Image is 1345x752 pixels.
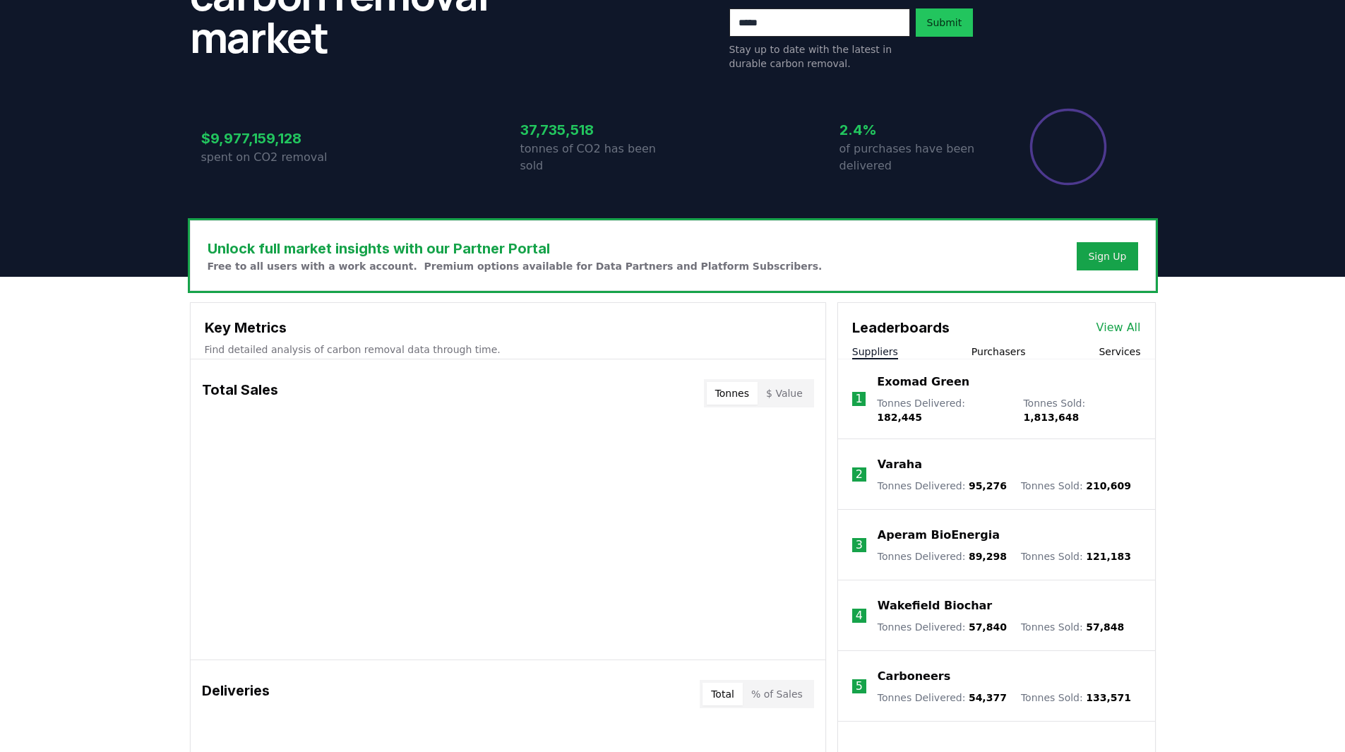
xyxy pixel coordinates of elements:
span: 210,609 [1086,480,1131,491]
button: Purchasers [972,345,1026,359]
p: of purchases have been delivered [839,141,992,174]
p: Tonnes Sold : [1021,691,1131,705]
button: Services [1099,345,1140,359]
p: Tonnes Sold : [1023,396,1140,424]
p: Tonnes Delivered : [878,549,1007,563]
p: Free to all users with a work account. Premium options available for Data Partners and Platform S... [208,259,823,273]
p: spent on CO2 removal [201,149,354,166]
button: Tonnes [707,382,758,405]
h3: Key Metrics [205,317,811,338]
span: 95,276 [969,480,1007,491]
h3: 37,735,518 [520,119,673,141]
span: 54,377 [969,692,1007,703]
p: Tonnes Delivered : [878,620,1007,634]
span: 57,840 [969,621,1007,633]
a: Varaha [878,456,922,473]
span: 57,848 [1086,621,1124,633]
p: Tonnes Delivered : [877,396,1009,424]
a: Carboneers [878,668,950,685]
p: 1 [855,390,862,407]
a: Sign Up [1088,249,1126,263]
span: 121,183 [1086,551,1131,562]
button: $ Value [758,382,811,405]
p: 3 [856,537,863,554]
span: 182,445 [877,412,922,423]
p: tonnes of CO2 has been sold [520,141,673,174]
p: 2 [856,466,863,483]
button: Sign Up [1077,242,1137,270]
a: Aperam BioEnergia [878,527,1000,544]
h3: Unlock full market insights with our Partner Portal [208,238,823,259]
button: Submit [916,8,974,37]
p: Stay up to date with the latest in durable carbon removal. [729,42,910,71]
p: 5 [856,678,863,695]
div: Percentage of sales delivered [1029,107,1108,186]
span: 133,571 [1086,692,1131,703]
p: Tonnes Sold : [1021,549,1131,563]
span: 1,813,648 [1023,412,1079,423]
h3: Deliveries [202,680,270,708]
a: View All [1096,319,1141,336]
p: Tonnes Delivered : [878,479,1007,493]
a: Exomad Green [877,374,969,390]
button: Suppliers [852,345,898,359]
a: Wakefield Biochar [878,597,992,614]
h3: Total Sales [202,379,278,407]
button: % of Sales [743,683,811,705]
p: Tonnes Sold : [1021,620,1124,634]
p: Tonnes Delivered : [878,691,1007,705]
h3: 2.4% [839,119,992,141]
p: 4 [856,607,863,624]
button: Total [703,683,743,705]
span: 89,298 [969,551,1007,562]
h3: Leaderboards [852,317,950,338]
p: Tonnes Sold : [1021,479,1131,493]
h3: $9,977,159,128 [201,128,354,149]
p: Find detailed analysis of carbon removal data through time. [205,342,811,357]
